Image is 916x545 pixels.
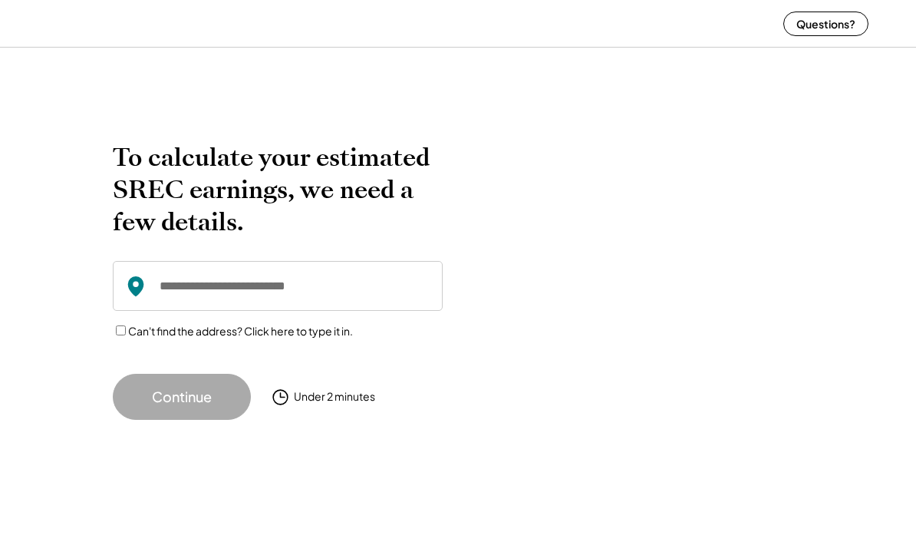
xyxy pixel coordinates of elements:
img: yH5BAEAAAAALAAAAAABAAEAAAIBRAA7 [481,141,780,388]
button: Questions? [783,12,868,36]
label: Can't find the address? Click here to type it in. [128,324,353,338]
h2: To calculate your estimated SREC earnings, we need a few details. [113,141,443,238]
img: yH5BAEAAAAALAAAAAABAAEAAAIBRAA7 [48,3,155,44]
button: Continue [113,374,251,420]
div: Under 2 minutes [294,389,375,405]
